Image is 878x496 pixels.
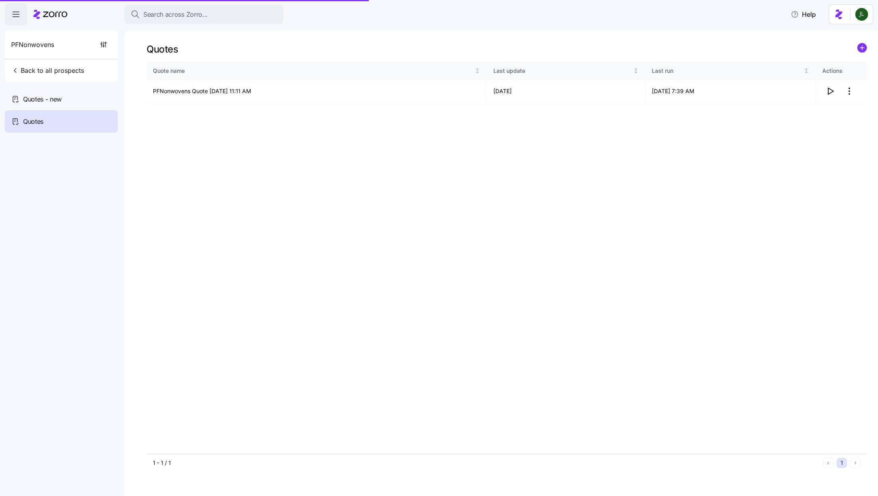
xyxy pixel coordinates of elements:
th: Quote nameNot sorted [147,62,487,80]
td: [DATE] [487,80,645,103]
span: Quotes - new [23,94,62,104]
button: Help [784,6,822,22]
button: Previous page [823,458,833,468]
span: Help [791,10,816,19]
button: 1 [837,458,847,468]
a: add icon [857,43,867,55]
span: Back to all prospects [11,66,84,75]
img: d9b9d5af0451fe2f8c405234d2cf2198 [855,8,868,21]
div: Quote name [153,66,473,75]
button: Search across Zorro... [124,5,284,24]
div: Last run [652,66,802,75]
button: Next page [850,458,860,468]
button: Back to all prospects [8,62,87,78]
th: Last updateNot sorted [487,62,645,80]
h1: Quotes [147,43,178,55]
div: Not sorted [475,68,480,74]
div: Not sorted [804,68,809,74]
th: Last runNot sorted [645,62,816,80]
td: PFNonwovens Quote [DATE] 11:11 AM [147,80,487,103]
a: Quotes - new [5,88,118,110]
div: 1 - 1 / 1 [153,459,820,467]
div: Actions [822,66,860,75]
td: [DATE] 7:39 AM [645,80,816,103]
a: Quotes [5,110,118,133]
span: Quotes [23,117,43,127]
div: Last update [493,66,632,75]
span: Search across Zorro... [143,10,208,20]
div: Not sorted [633,68,639,74]
svg: add icon [857,43,867,53]
span: PFNonwovens [11,40,54,50]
